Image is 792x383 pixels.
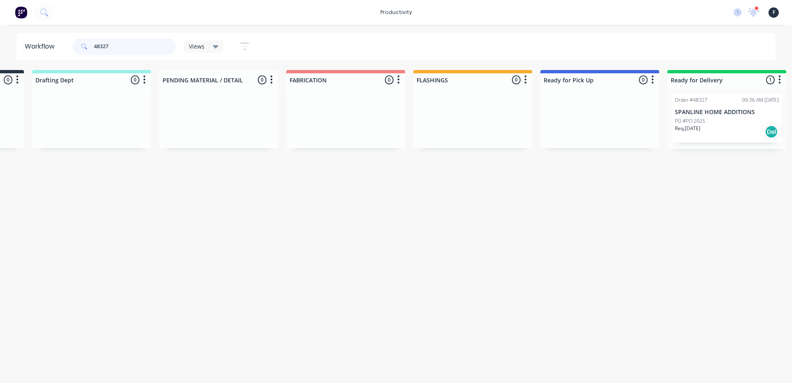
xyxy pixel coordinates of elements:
[189,42,205,51] span: Views
[25,42,59,51] div: Workflow
[675,117,705,125] p: PO #PO 2025
[765,125,778,138] div: Del
[675,96,707,104] div: Order #48327
[376,6,416,19] div: productivity
[773,9,775,16] span: F
[672,93,782,142] div: Order #4832709:36 AM [DATE]SPANLINE HOME ADDITIONSPO #PO 2025Req.[DATE]Del
[15,6,27,19] img: Factory
[94,38,176,55] input: Search for orders...
[742,96,779,104] div: 09:36 AM [DATE]
[675,125,700,132] p: Req. [DATE]
[675,109,779,116] p: SPANLINE HOME ADDITIONS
